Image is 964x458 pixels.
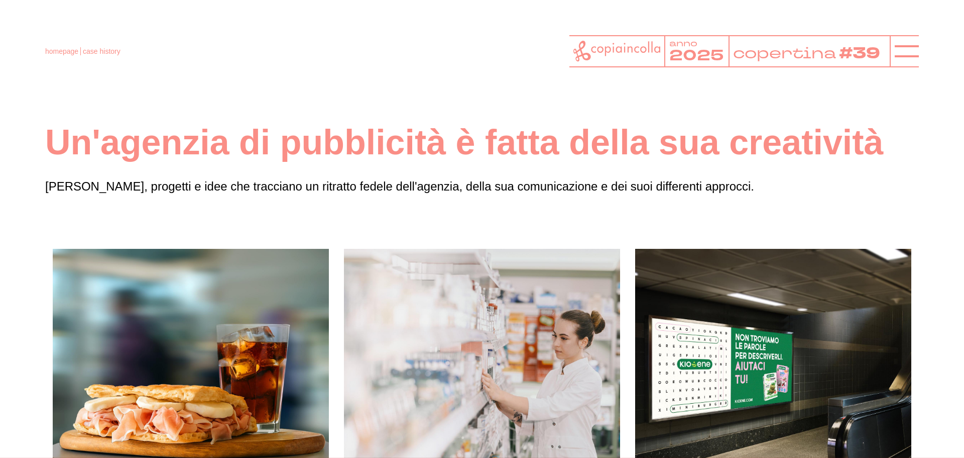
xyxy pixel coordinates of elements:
tspan: copertina [733,42,839,63]
a: homepage [45,47,78,55]
h1: Un'agenzia di pubblicità è fatta della sua creatività [45,121,919,165]
tspan: #39 [842,42,885,65]
p: [PERSON_NAME], progetti e idee che tracciano un ritratto fedele dell'agenzia, della sua comunicaz... [45,177,919,196]
tspan: anno [669,38,697,49]
span: case history [83,47,120,55]
tspan: 2025 [669,46,724,66]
